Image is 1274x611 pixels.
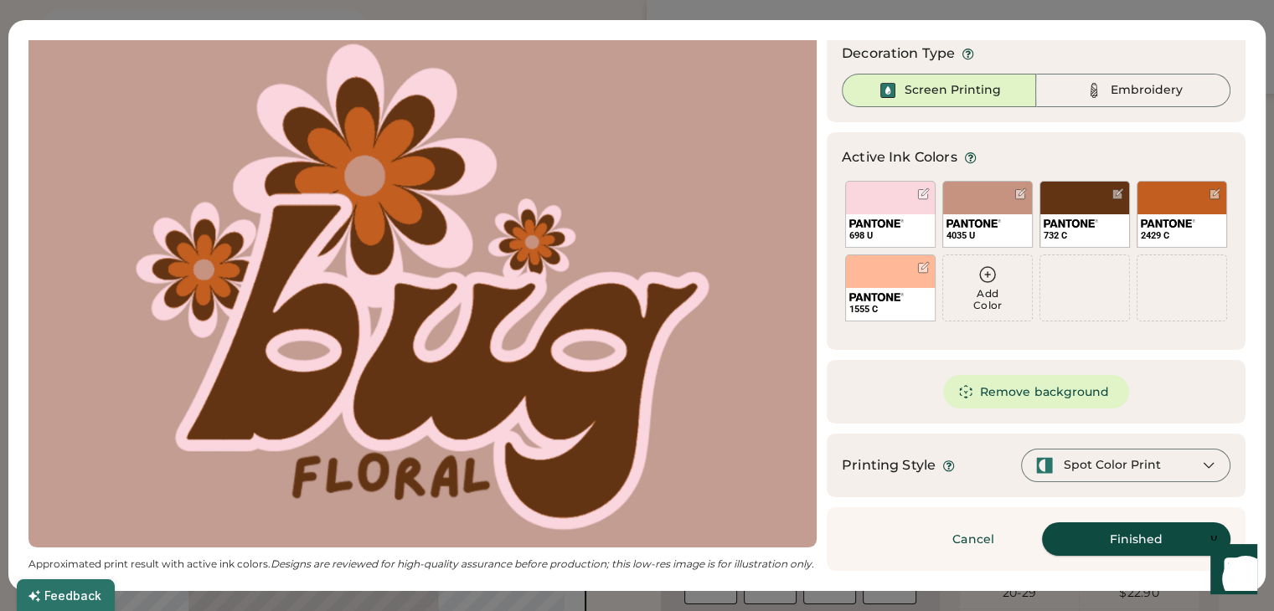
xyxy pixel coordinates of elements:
img: 1024px-Pantone_logo.svg.png [1141,219,1195,228]
div: 2429 C [1141,229,1223,242]
div: Active Ink Colors [842,147,957,167]
button: Cancel [915,522,1032,556]
div: Decoration Type [842,44,955,64]
div: 1555 C [849,303,931,316]
div: Embroidery [1111,82,1183,99]
button: Finished [1042,522,1230,556]
iframe: Front Chat [1194,536,1266,608]
em: Designs are reviewed for high-quality assurance before production; this low-res image is for illu... [271,557,814,570]
img: Ink%20-%20Selected.svg [878,80,898,100]
div: Spot Color Print [1064,457,1161,474]
img: Thread%20-%20Unselected.svg [1084,80,1104,100]
img: 1024px-Pantone_logo.svg.png [849,219,904,228]
img: 1024px-Pantone_logo.svg.png [849,293,904,301]
div: 4035 U [946,229,1029,242]
div: Screen Printing [905,82,1001,99]
button: Remove background [943,375,1130,408]
div: Printing Style [842,455,936,475]
img: 1024px-Pantone_logo.svg.png [1044,219,1098,228]
img: 1024px-Pantone_logo.svg.png [946,219,1001,228]
img: spot-color-green.svg [1035,456,1054,475]
div: Approximated print result with active ink colors. [28,557,817,571]
div: 698 U [849,229,931,242]
div: Add Color [943,288,1032,311]
div: 732 C [1044,229,1126,242]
